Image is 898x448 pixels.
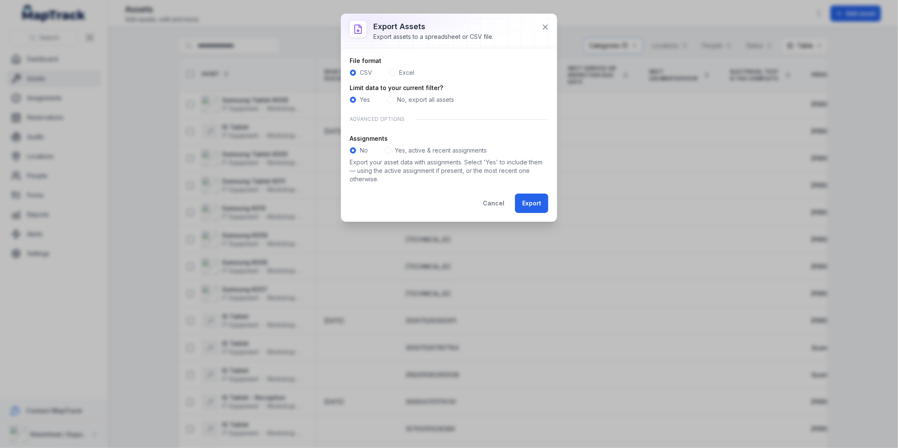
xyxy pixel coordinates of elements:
[476,194,512,213] button: Cancel
[395,146,487,155] label: Yes, active & recent assignments
[350,158,548,183] p: Export your asset data with assignments. Select 'Yes' to include them — using the active assignme...
[399,68,414,77] label: Excel
[350,134,388,143] label: Assignments
[350,84,443,92] label: Limit data to your current filter?
[515,194,548,213] button: Export
[360,146,368,155] label: No
[373,33,493,41] div: Export assets to a spreadsheet or CSV file.
[373,21,493,33] h3: Export assets
[350,57,381,65] label: File format
[397,96,454,104] label: No, export all assets
[360,96,370,104] label: Yes
[350,111,548,128] div: Advanced Options
[360,68,372,77] label: CSV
